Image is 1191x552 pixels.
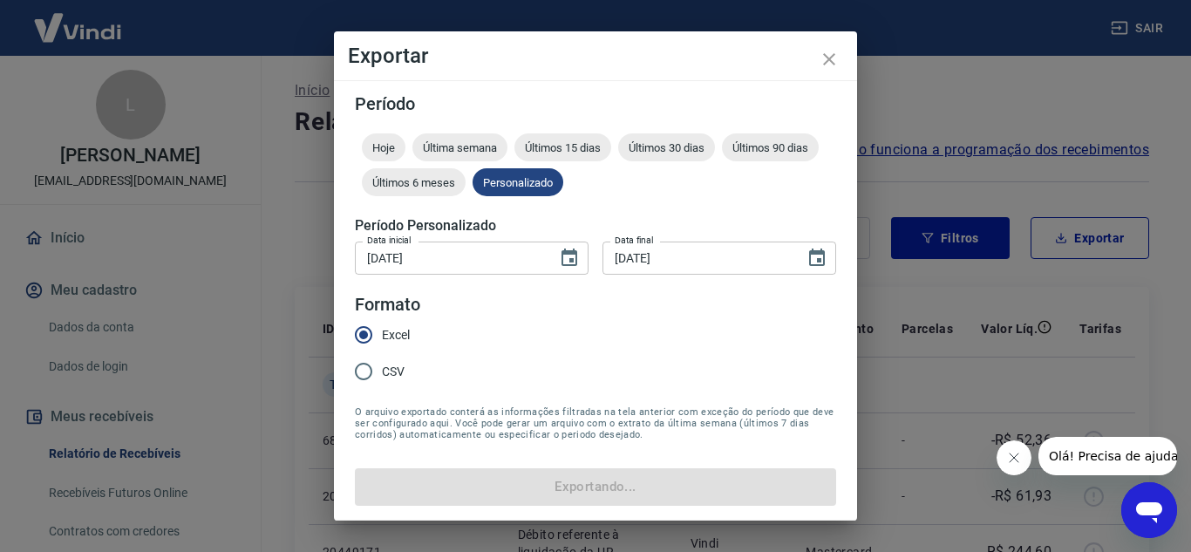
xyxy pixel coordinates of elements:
[412,133,507,161] div: Última semana
[412,141,507,154] span: Última semana
[348,45,843,66] h4: Exportar
[362,176,466,189] span: Últimos 6 meses
[362,133,405,161] div: Hoje
[10,12,146,26] span: Olá! Precisa de ajuda?
[367,234,412,247] label: Data inicial
[355,242,545,274] input: DD/MM/YYYY
[514,133,611,161] div: Últimos 15 dias
[382,326,410,344] span: Excel
[722,133,819,161] div: Últimos 90 dias
[355,95,836,112] h5: Período
[997,440,1031,475] iframe: Fechar mensagem
[618,133,715,161] div: Últimos 30 dias
[552,241,587,276] button: Choose date, selected date is 16 de ago de 2025
[382,363,405,381] span: CSV
[362,168,466,196] div: Últimos 6 meses
[800,241,834,276] button: Choose date, selected date is 22 de ago de 2025
[514,141,611,154] span: Últimos 15 dias
[808,38,850,80] button: close
[355,292,420,317] legend: Formato
[1038,437,1177,475] iframe: Mensagem da empresa
[473,168,563,196] div: Personalizado
[602,242,793,274] input: DD/MM/YYYY
[355,406,836,440] span: O arquivo exportado conterá as informações filtradas na tela anterior com exceção do período que ...
[355,217,836,235] h5: Período Personalizado
[618,141,715,154] span: Últimos 30 dias
[473,176,563,189] span: Personalizado
[722,141,819,154] span: Últimos 90 dias
[1121,482,1177,538] iframe: Botão para abrir a janela de mensagens
[615,234,654,247] label: Data final
[362,141,405,154] span: Hoje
